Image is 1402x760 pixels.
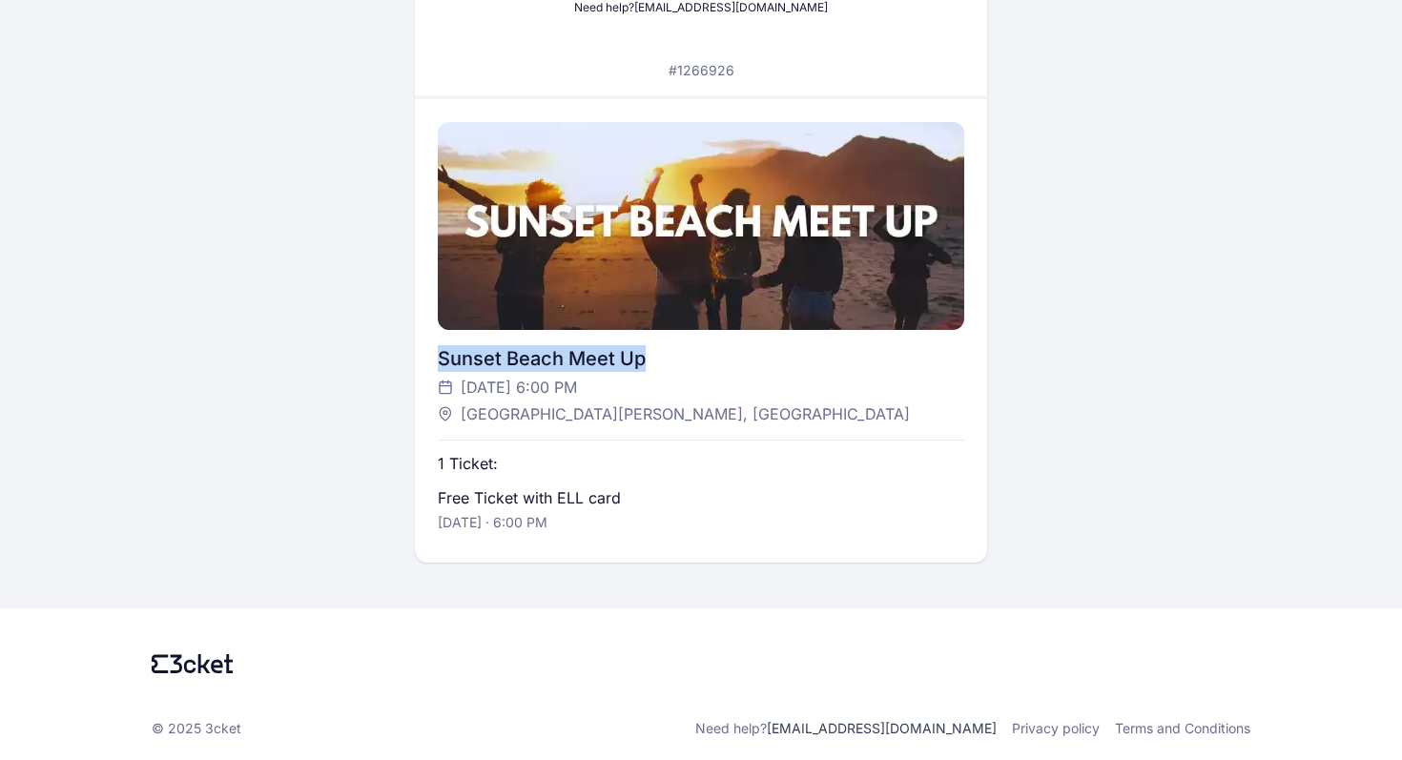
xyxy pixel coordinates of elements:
[1012,719,1100,738] a: Privacy policy
[152,719,241,738] p: © 2025 3cket
[438,486,621,509] p: Free Ticket with ELL card
[669,61,734,80] p: #1266926
[695,719,997,738] p: Need help?
[461,402,910,425] span: [GEOGRAPHIC_DATA][PERSON_NAME], [GEOGRAPHIC_DATA]
[767,720,997,736] a: [EMAIL_ADDRESS][DOMAIN_NAME]
[438,513,547,532] p: [DATE] · 6:00 PM
[461,376,577,399] span: [DATE] 6:00 PM
[438,452,498,475] p: 1 Ticket:
[438,345,963,372] div: Sunset Beach Meet Up
[1115,719,1250,738] a: Terms and Conditions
